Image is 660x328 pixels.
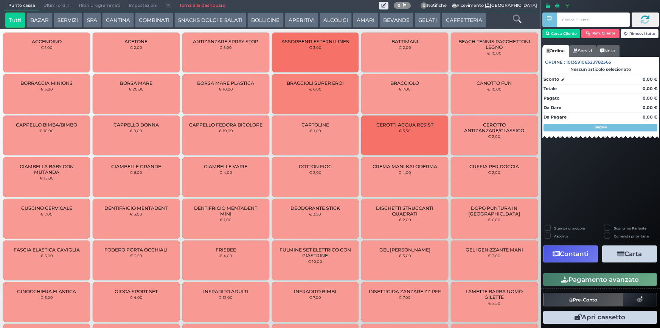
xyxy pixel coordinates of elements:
[595,125,607,130] strong: Segue
[124,39,148,44] span: ACETONE
[130,212,142,216] small: € 3,00
[111,164,161,169] span: CIAMBELLE GRANDE
[285,12,318,28] button: APERITIVI
[398,3,401,8] b: 0
[581,29,620,38] button: Rim. Cliente
[545,59,565,66] span: Ordine :
[115,289,158,294] span: GIOCA SPORT SET
[125,0,162,11] span: Impostazioni
[469,164,519,169] span: CUFFIA PER DOCCIA
[189,205,263,217] span: DENTIFRICIO MENTADENT MINI
[130,253,142,258] small: € 2,50
[542,45,569,57] a: Ordine
[16,122,77,128] span: CAPPELLO BIMBA/BIMBO
[554,234,568,239] label: Asporto
[457,122,531,133] span: CEROTTO ANTIZANZARE/CLASSICO
[399,217,411,222] small: € 2,00
[220,217,231,222] small: € 1,00
[17,289,76,294] span: GINOCCHIERA ELASTICA
[421,2,427,9] span: 0
[4,0,39,11] span: Punto cassa
[290,205,340,211] span: DEODORANTE STICK
[488,134,500,139] small: € 2,00
[487,87,502,91] small: € 10,00
[477,80,512,86] span: CANOTTO FUN
[219,87,233,91] small: € 10,00
[379,12,413,28] button: BEVANDE
[54,12,82,28] button: SERVIZI
[219,45,232,50] small: € 5,00
[602,245,657,262] button: Carta
[376,122,433,128] span: CEROTTI ACQUA RESIST
[379,247,430,253] span: GEL [PERSON_NAME]
[369,289,441,294] span: INSETTICIDA ZANZARE ZZ PFF
[193,39,258,44] span: ANTIZANZARE SPRAY STOP
[442,12,486,28] button: CAFFETTERIA
[320,12,352,28] button: ALCOLICI
[557,12,629,27] input: Codice Cliente
[113,122,159,128] span: CAPPELLO DONNA
[566,59,611,66] span: 101359106323782565
[278,247,352,258] span: FULMINE SET ELETTRICO CON PIASTRINE
[399,253,411,258] small: € 5,00
[130,45,142,50] small: € 2,00
[204,164,247,169] span: CIAMBELLE VARIE
[543,311,657,324] button: Apri cassetto
[40,253,53,258] small: € 5,00
[102,12,134,28] button: CANTINA
[287,80,344,86] span: BRACCIOLI SUPER EROI
[309,87,321,91] small: € 6,00
[543,273,657,286] button: Pagamento avanzato
[41,45,53,50] small: € 1,00
[120,80,152,86] span: BORSA MARE
[5,12,25,28] button: Tutti
[544,86,557,91] strong: Totale
[457,39,531,50] span: BEACH TENNIS RACCHETTONI LEGNO
[488,217,500,222] small: € 6,00
[129,87,144,91] small: € 20,00
[457,289,531,300] span: LAMETTE BARBA UOMO GILETTE
[596,45,619,57] a: Note
[399,87,411,91] small: € 7,00
[216,247,236,253] span: FRISBEE
[487,51,502,55] small: € 10,00
[398,170,411,175] small: € 4,00
[457,205,531,217] span: DOPO PUNTURA IN [GEOGRAPHIC_DATA]
[643,114,657,120] strong: 0,00 €
[135,12,173,28] button: COMBINATI
[544,95,559,101] strong: Pagato
[543,245,598,262] button: Contanti
[554,226,585,231] label: Stampa una copia
[309,170,321,175] small: € 2,00
[219,170,232,175] small: € 4,00
[308,259,322,264] small: € 10,00
[104,247,168,253] span: FODERO PORTA OCCHIALI
[39,0,75,11] span: Ultimi ordini
[203,289,248,294] span: INFRADITO ADULTI
[130,128,142,133] small: € 9,00
[542,29,581,38] button: Cerca Cliente
[643,77,657,82] strong: 0,00 €
[130,170,142,175] small: € 6,00
[368,205,442,217] span: DISCHETTI STRUCCANTI QUADRATI
[399,295,411,300] small: € 7,00
[488,170,500,175] small: € 2,00
[544,76,559,83] strong: Sconto
[14,247,80,253] span: FASCIA ELASTICA CAVIGLIA
[75,0,124,11] span: Ritiri programmati
[488,301,500,305] small: € 2,50
[21,205,72,211] span: CUSCINO CERVICALE
[399,45,411,50] small: € 2,00
[415,12,441,28] button: GELATI
[569,45,596,57] a: Servizi
[219,253,232,258] small: € 4,00
[39,128,54,133] small: € 10,00
[309,128,321,133] small: € 1,00
[175,0,230,11] a: Torna alla dashboard
[281,39,349,44] span: ASSORBENTI ESTERNI LINES
[219,128,233,133] small: € 10,00
[189,122,262,128] span: CAPPELLO FEDORA BICOLORE
[40,295,53,300] small: € 5,00
[40,212,53,216] small: € 7,00
[247,12,283,28] button: BOLLICINE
